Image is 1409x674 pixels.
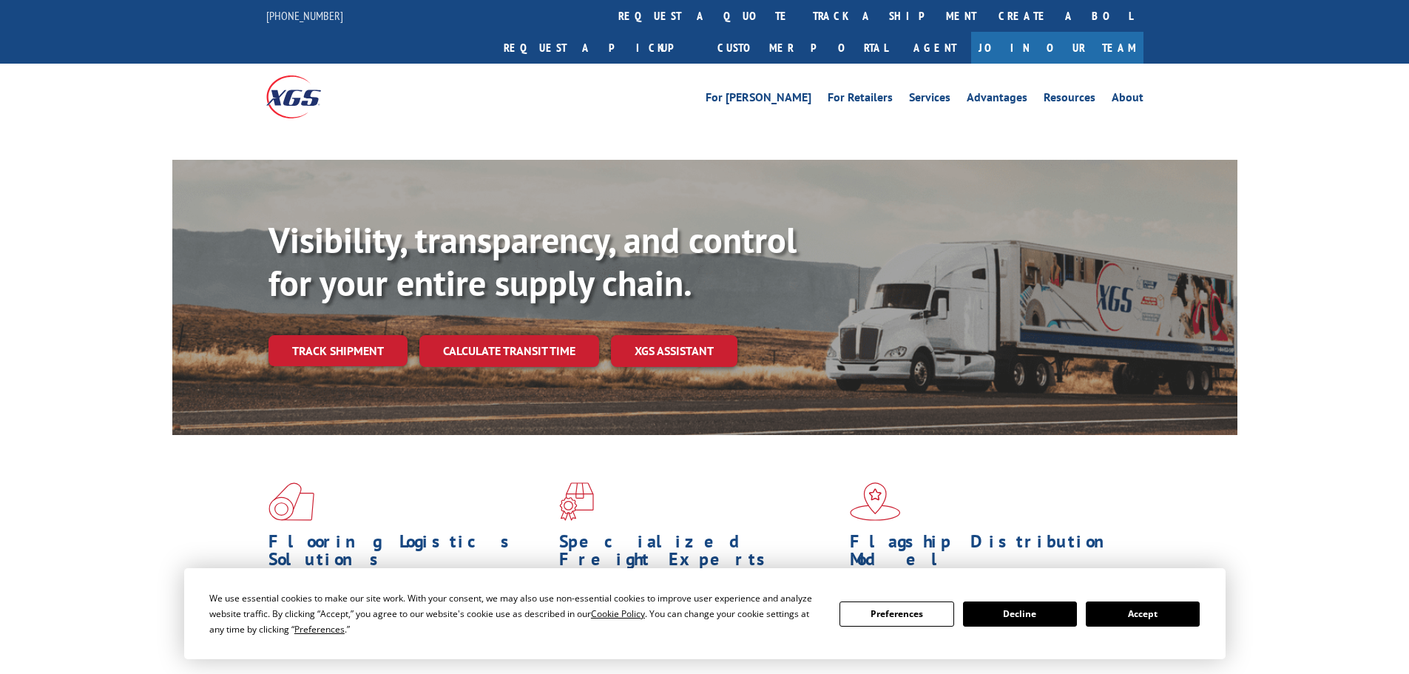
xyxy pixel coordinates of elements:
[419,335,599,367] a: Calculate transit time
[268,482,314,521] img: xgs-icon-total-supply-chain-intelligence-red
[268,335,408,366] a: Track shipment
[493,32,706,64] a: Request a pickup
[184,568,1226,659] div: Cookie Consent Prompt
[967,92,1027,108] a: Advantages
[268,217,797,306] b: Visibility, transparency, and control for your entire supply chain.
[559,482,594,521] img: xgs-icon-focused-on-flooring-red
[839,601,953,627] button: Preferences
[266,8,343,23] a: [PHONE_NUMBER]
[1112,92,1143,108] a: About
[1044,92,1095,108] a: Resources
[963,601,1077,627] button: Decline
[706,92,811,108] a: For [PERSON_NAME]
[909,92,950,108] a: Services
[850,482,901,521] img: xgs-icon-flagship-distribution-model-red
[209,590,822,637] div: We use essential cookies to make our site work. With your consent, we may also use non-essential ...
[591,607,645,620] span: Cookie Policy
[971,32,1143,64] a: Join Our Team
[706,32,899,64] a: Customer Portal
[268,533,548,576] h1: Flooring Logistics Solutions
[828,92,893,108] a: For Retailers
[899,32,971,64] a: Agent
[850,533,1129,576] h1: Flagship Distribution Model
[1086,601,1200,627] button: Accept
[294,623,345,636] span: Preferences
[611,335,737,367] a: XGS ASSISTANT
[559,533,839,576] h1: Specialized Freight Experts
